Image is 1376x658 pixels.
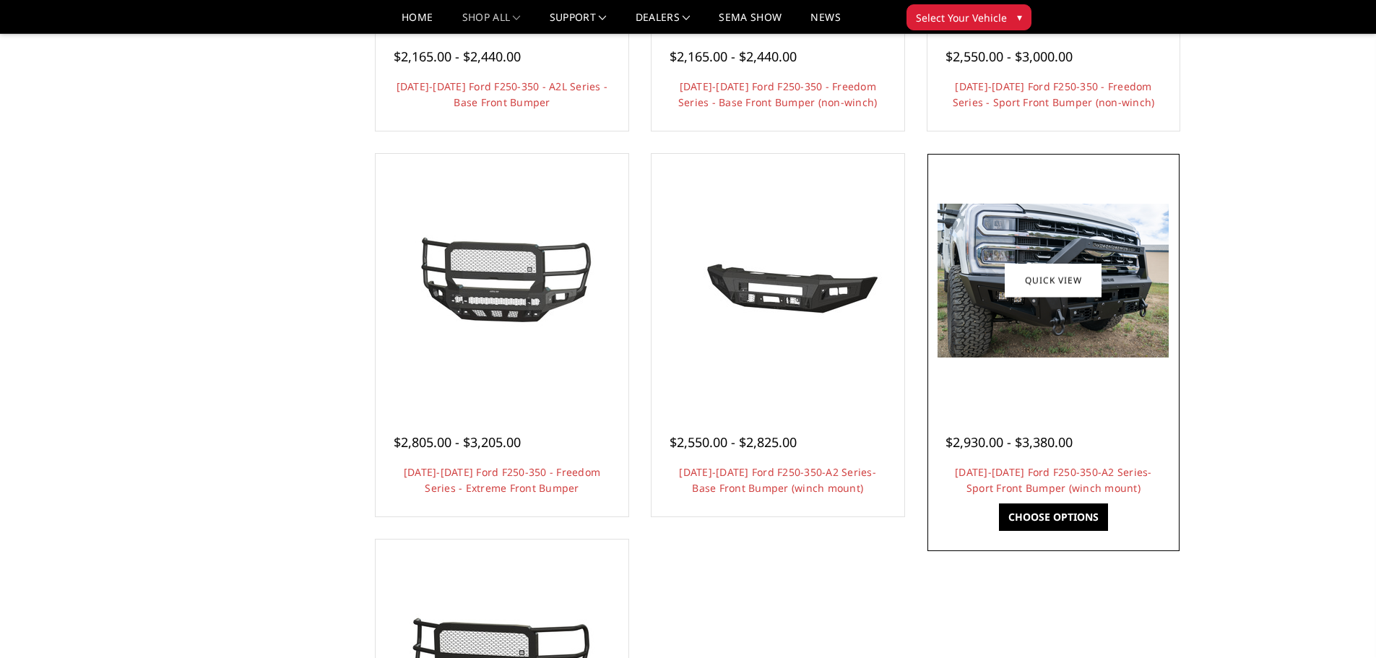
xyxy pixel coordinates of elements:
[955,465,1152,495] a: [DATE]-[DATE] Ford F250-350-A2 Series-Sport Front Bumper (winch mount)
[679,465,876,495] a: [DATE]-[DATE] Ford F250-350-A2 Series-Base Front Bumper (winch mount)
[655,157,901,403] a: 2023-2025 Ford F250-350-A2 Series-Base Front Bumper (winch mount) 2023-2025 Ford F250-350-A2 Seri...
[394,433,521,451] span: $2,805.00 - $3,205.00
[946,433,1073,451] span: $2,930.00 - $3,380.00
[402,12,433,33] a: Home
[1304,589,1376,658] iframe: Chat Widget
[636,12,691,33] a: Dealers
[394,48,521,65] span: $2,165.00 - $2,440.00
[550,12,607,33] a: Support
[670,48,797,65] span: $2,165.00 - $2,440.00
[379,157,625,403] a: 2023-2025 Ford F250-350 - Freedom Series - Extreme Front Bumper 2023-2025 Ford F250-350 - Freedom...
[397,79,608,109] a: [DATE]-[DATE] Ford F250-350 - A2L Series - Base Front Bumper
[462,12,521,33] a: shop all
[906,4,1031,30] button: Select Your Vehicle
[810,12,840,33] a: News
[946,48,1073,65] span: $2,550.00 - $3,000.00
[953,79,1155,109] a: [DATE]-[DATE] Ford F250-350 - Freedom Series - Sport Front Bumper (non-winch)
[1017,9,1022,25] span: ▾
[999,503,1108,531] a: Choose Options
[404,465,600,495] a: [DATE]-[DATE] Ford F250-350 - Freedom Series - Extreme Front Bumper
[931,157,1177,403] a: 2023-2025 Ford F250-350-A2 Series-Sport Front Bumper (winch mount) 2023-2025 Ford F250-350-A2 Ser...
[1005,264,1102,298] a: Quick view
[678,79,878,109] a: [DATE]-[DATE] Ford F250-350 - Freedom Series - Base Front Bumper (non-winch)
[938,204,1169,358] img: 2023-2025 Ford F250-350-A2 Series-Sport Front Bumper (winch mount)
[670,433,797,451] span: $2,550.00 - $2,825.00
[719,12,782,33] a: SEMA Show
[916,10,1007,25] span: Select Your Vehicle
